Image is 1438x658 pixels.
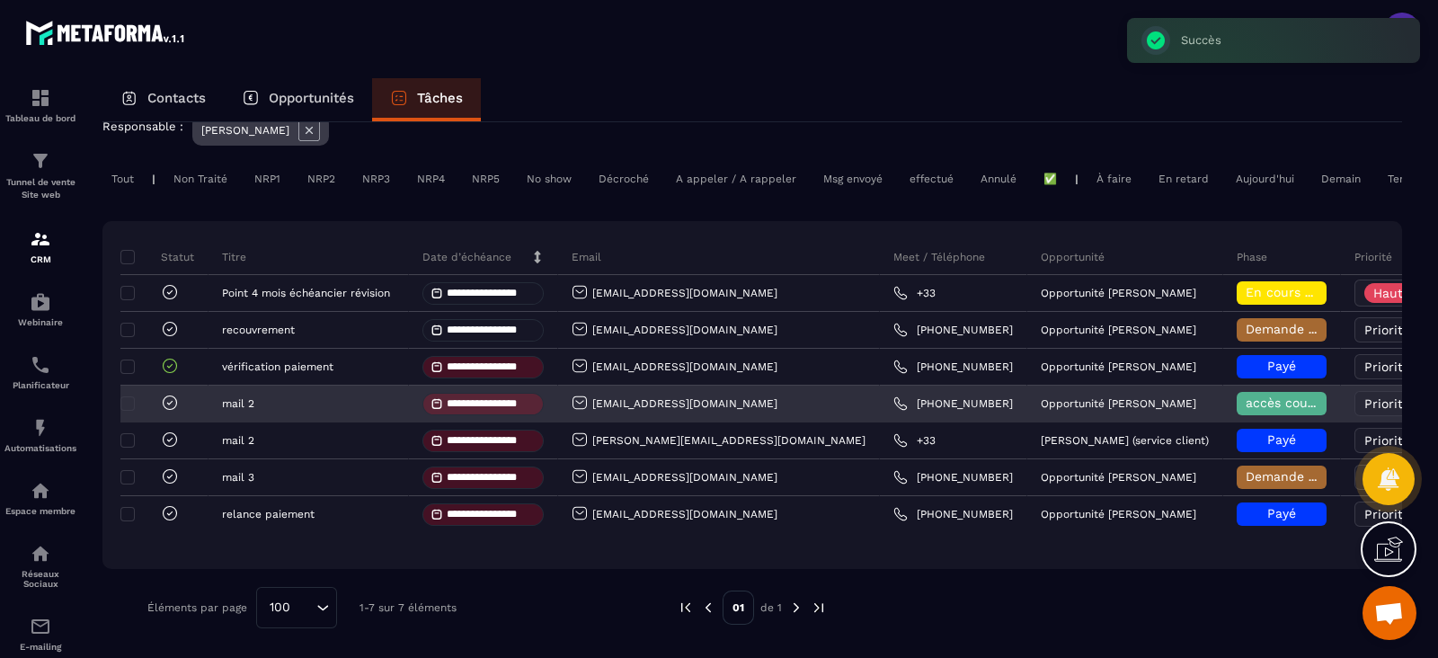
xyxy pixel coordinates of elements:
p: recouvrement [222,324,295,336]
div: Non Traité [164,168,236,190]
div: Tout [102,168,143,190]
div: NRP3 [353,168,399,190]
span: En cours de régularisation [1246,285,1409,299]
p: Réseaux Sociaux [4,569,76,589]
p: CRM [4,254,76,264]
a: +33 [893,433,936,448]
p: Opportunité [PERSON_NAME] [1041,287,1196,299]
p: de 1 [760,600,782,615]
div: NRP4 [408,168,454,190]
a: [PHONE_NUMBER] [893,360,1013,374]
p: Tâches [417,90,463,106]
img: next [811,600,827,616]
a: Contacts [102,78,224,121]
p: Éléments par page [147,601,247,614]
p: Titre [222,250,246,264]
span: Payé [1267,432,1296,447]
p: mail 3 [222,471,254,484]
div: A appeler / A rappeler [667,168,805,190]
div: No show [518,168,581,190]
img: formation [30,228,51,250]
p: Point 4 mois échéancier révision [222,287,390,299]
img: email [30,616,51,637]
div: Ouvrir le chat [1363,586,1416,640]
a: Opportunités [224,78,372,121]
img: next [788,600,804,616]
img: automations [30,291,51,313]
div: NRP1 [245,168,289,190]
a: [PHONE_NUMBER] [893,470,1013,485]
img: formation [30,87,51,109]
p: Phase [1237,250,1267,264]
p: relance paiement [222,508,315,520]
img: scheduler [30,354,51,376]
div: À faire [1087,168,1141,190]
p: Espace membre [4,506,76,516]
p: E-mailing [4,642,76,652]
a: automationsautomationsEspace membre [4,467,76,529]
input: Search for option [297,598,312,618]
div: En retard [1150,168,1218,190]
p: Automatisations [4,443,76,453]
p: Opportunité [PERSON_NAME] [1041,508,1196,520]
div: Search for option [256,587,337,628]
div: Annulé [972,168,1025,190]
span: 100 [263,598,297,618]
p: Responsable : [102,120,183,133]
div: Demain [1312,168,1370,190]
p: Contacts [147,90,206,106]
img: prev [700,600,716,616]
a: [PHONE_NUMBER] [893,323,1013,337]
a: Tâches [372,78,481,121]
a: automationsautomationsWebinaire [4,278,76,341]
a: [PHONE_NUMBER] [893,396,1013,411]
div: ✅ [1034,168,1066,190]
p: Opportunité [PERSON_NAME] [1041,324,1196,336]
img: automations [30,480,51,502]
p: Statut [125,250,194,264]
p: Opportunités [269,90,354,106]
p: | [1075,173,1078,185]
p: Meet / Téléphone [893,250,985,264]
span: Priorité [1364,396,1410,411]
p: Opportunité [PERSON_NAME] [1041,360,1196,373]
p: [PERSON_NAME] [201,124,289,137]
a: formationformationTableau de bord [4,74,76,137]
p: Date d’échéance [422,250,511,264]
span: Payé [1267,359,1296,373]
p: Opportunité [PERSON_NAME] [1041,471,1196,484]
a: schedulerschedulerPlanificateur [4,341,76,404]
a: formationformationCRM [4,215,76,278]
p: vérification paiement [222,360,333,373]
a: [PHONE_NUMBER] [893,507,1013,521]
img: social-network [30,543,51,565]
span: accès coupés ❌ [1246,396,1349,410]
div: Terminé [1379,168,1438,190]
img: logo [25,16,187,49]
div: effectué [901,168,963,190]
img: prev [678,600,694,616]
span: Payé [1267,506,1296,520]
span: Priorité [1364,323,1410,337]
p: mail 2 [222,397,254,410]
p: Opportunité [1041,250,1105,264]
span: Priorité [1364,360,1410,374]
img: formation [30,150,51,172]
img: automations [30,417,51,439]
p: [PERSON_NAME] (service client) [1041,434,1209,447]
p: 01 [723,591,754,625]
p: mail 2 [222,434,254,447]
div: NRP2 [298,168,344,190]
div: NRP5 [463,168,509,190]
p: Webinaire [4,317,76,327]
p: Planificateur [4,380,76,390]
div: Msg envoyé [814,168,892,190]
div: Décroché [590,168,658,190]
p: Priorité [1354,250,1392,264]
span: Priorité [1364,433,1410,448]
p: 1-7 sur 7 éléments [359,601,457,614]
div: Aujourd'hui [1227,168,1303,190]
a: social-networksocial-networkRéseaux Sociaux [4,529,76,602]
p: Haute [1373,287,1410,299]
p: Tableau de bord [4,113,76,123]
